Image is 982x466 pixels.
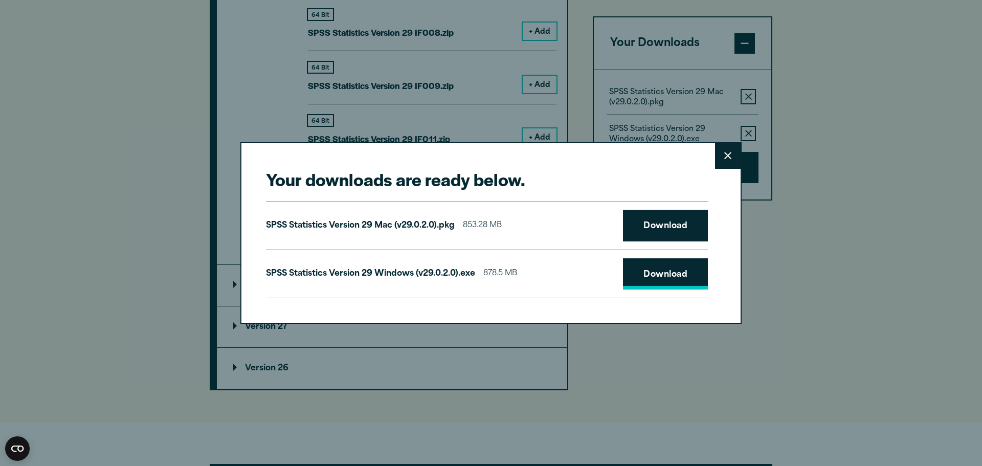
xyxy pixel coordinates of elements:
a: Download [623,210,708,241]
p: SPSS Statistics Version 29 Windows (v29.0.2.0).exe [266,267,475,281]
p: SPSS Statistics Version 29 Mac (v29.0.2.0).pkg [266,218,455,233]
span: 853.28 MB [463,218,502,233]
h2: Your downloads are ready below. [266,168,708,191]
a: Download [623,258,708,290]
span: 878.5 MB [483,267,517,281]
button: Open CMP widget [5,436,30,461]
